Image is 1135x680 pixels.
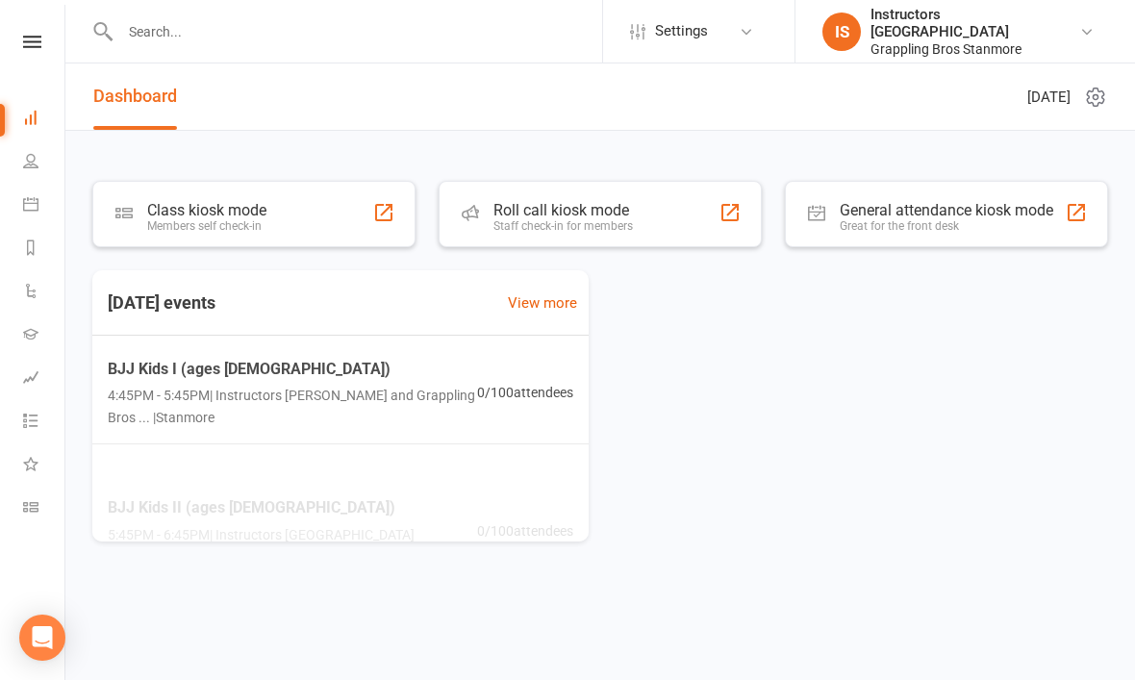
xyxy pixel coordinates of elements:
[508,291,577,315] a: View more
[493,219,633,233] div: Staff check-in for members
[840,219,1053,233] div: Great for the front desk
[23,98,66,141] a: Dashboard
[493,201,633,219] div: Roll call kiosk mode
[19,615,65,661] div: Open Intercom Messenger
[23,358,66,401] a: Assessments
[23,444,66,488] a: What's New
[147,201,266,219] div: Class kiosk mode
[23,228,66,271] a: Reports
[93,63,177,130] a: Dashboard
[477,520,573,541] span: 0 / 100 attendees
[870,40,1079,58] div: Grappling Bros Stanmore
[23,185,66,228] a: Calendar
[23,141,66,185] a: People
[23,488,66,531] a: Class kiosk mode
[108,357,477,382] span: BJJ Kids I (ages [DEMOGRAPHIC_DATA])
[655,10,708,53] span: Settings
[870,6,1079,40] div: Instructors [GEOGRAPHIC_DATA]
[92,286,231,320] h3: [DATE] events
[108,495,477,520] span: BJJ Kids II (ages [DEMOGRAPHIC_DATA])
[822,13,861,51] div: IS
[1027,86,1071,109] span: [DATE]
[114,18,602,45] input: Search...
[840,201,1053,219] div: General attendance kiosk mode
[108,523,477,567] span: 5:45PM - 6:45PM | Instructors [GEOGRAPHIC_DATA] | Stanmore
[147,219,266,233] div: Members self check-in
[108,386,477,429] span: 4:45PM - 5:45PM | Instructors [PERSON_NAME] and Grappling Bros ... | Stanmore
[477,382,573,403] span: 0 / 100 attendees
